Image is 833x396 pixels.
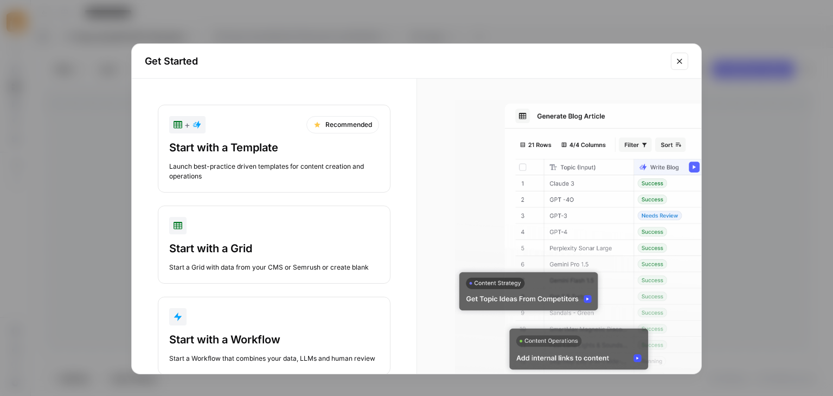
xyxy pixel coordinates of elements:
[158,105,390,193] button: +RecommendedStart with a TemplateLaunch best-practice driven templates for content creation and o...
[169,241,379,256] div: Start with a Grid
[158,297,390,375] button: Start with a WorkflowStart a Workflow that combines your data, LLMs and human review
[671,53,688,70] button: Close modal
[169,263,379,272] div: Start a Grid with data from your CMS or Semrush or create blank
[169,162,379,181] div: Launch best-practice driven templates for content creation and operations
[306,116,379,133] div: Recommended
[169,332,379,347] div: Start with a Workflow
[174,118,201,131] div: +
[158,206,390,284] button: Start with a GridStart a Grid with data from your CMS or Semrush or create blank
[169,354,379,363] div: Start a Workflow that combines your data, LLMs and human review
[145,54,664,69] h2: Get Started
[169,140,379,155] div: Start with a Template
